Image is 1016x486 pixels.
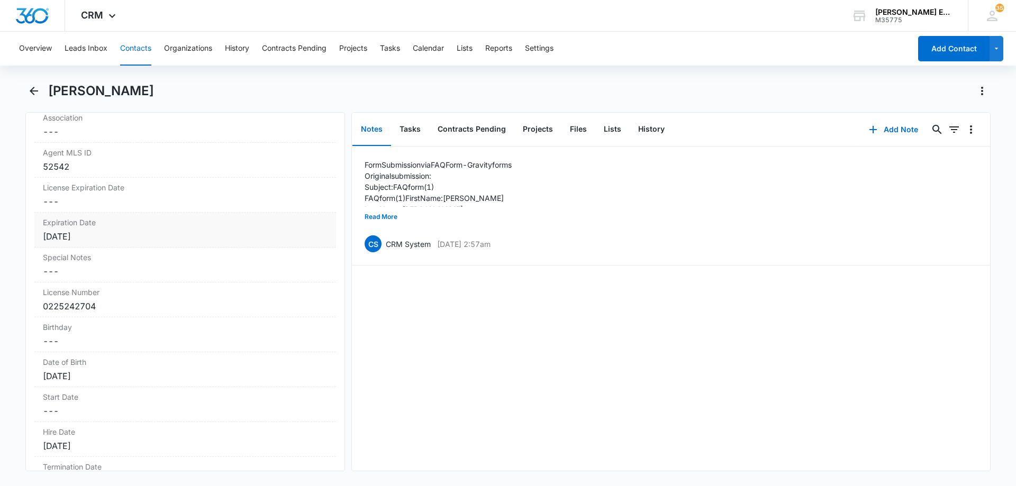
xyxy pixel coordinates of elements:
[995,4,1004,12] span: 35
[34,213,336,247] div: Expiration Date[DATE]
[365,170,512,181] p: Original submission:
[875,16,952,24] div: account id
[365,235,382,252] span: CS
[437,239,491,250] p: [DATE] 2:57am
[43,370,328,382] div: [DATE]
[43,195,328,208] dd: ---
[120,32,151,66] button: Contacts
[391,113,429,146] button: Tasks
[365,159,512,170] p: Form Submission via FAQ Form - Gravity forms
[457,32,473,66] button: Lists
[995,4,1004,12] div: notifications count
[48,83,154,99] h1: [PERSON_NAME]
[413,32,444,66] button: Calendar
[525,32,554,66] button: Settings
[34,282,336,317] div: License Number0225242704
[43,300,328,313] div: 0225242704
[352,113,391,146] button: Notes
[43,182,328,193] label: License Expiration Date
[630,113,673,146] button: History
[858,117,929,142] button: Add Note
[34,178,336,213] div: License Expiration Date---
[43,391,328,402] label: Start Date
[43,265,328,278] dd: ---
[485,32,512,66] button: Reports
[34,352,336,387] div: Date of Birth[DATE]
[43,112,328,123] label: Association
[225,32,249,66] button: History
[43,439,328,452] div: [DATE]
[946,121,963,138] button: Filters
[339,32,367,66] button: Projects
[43,426,328,437] label: Hire Date
[81,10,103,21] span: CRM
[875,8,952,16] div: account name
[43,335,328,347] dd: ---
[974,82,991,99] button: Actions
[43,252,328,263] label: Special Notes
[429,113,514,146] button: Contracts Pending
[34,387,336,422] div: Start Date---
[43,287,328,298] label: License Number
[34,143,336,178] div: Agent MLS ID52542
[34,422,336,457] div: Hire Date[DATE]
[595,113,630,146] button: Lists
[65,32,107,66] button: Leads Inbox
[25,82,42,99] button: Back
[34,247,336,282] div: Special Notes---
[561,113,595,146] button: Files
[43,160,328,173] div: 52542
[43,322,328,333] label: Birthday
[43,230,328,243] div: [DATE]
[365,192,512,204] p: FAQ form (1) First Name: [PERSON_NAME]
[365,204,512,215] p: Last Name: [PERSON_NAME]
[43,217,328,228] label: Expiration Date
[386,239,431,250] p: CRM System
[365,181,512,192] p: Subject: FAQ form (1)
[365,207,397,227] button: Read More
[43,461,328,472] label: Termination Date
[164,32,212,66] button: Organizations
[963,121,979,138] button: Overflow Menu
[929,121,946,138] button: Search...
[43,125,328,138] dd: ---
[43,356,328,368] label: Date of Birth
[34,317,336,352] div: Birthday---
[514,113,561,146] button: Projects
[19,32,52,66] button: Overview
[34,108,336,143] div: Association---
[43,147,328,158] label: Agent MLS ID
[43,405,328,417] dd: ---
[380,32,400,66] button: Tasks
[262,32,326,66] button: Contracts Pending
[918,36,990,61] button: Add Contact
